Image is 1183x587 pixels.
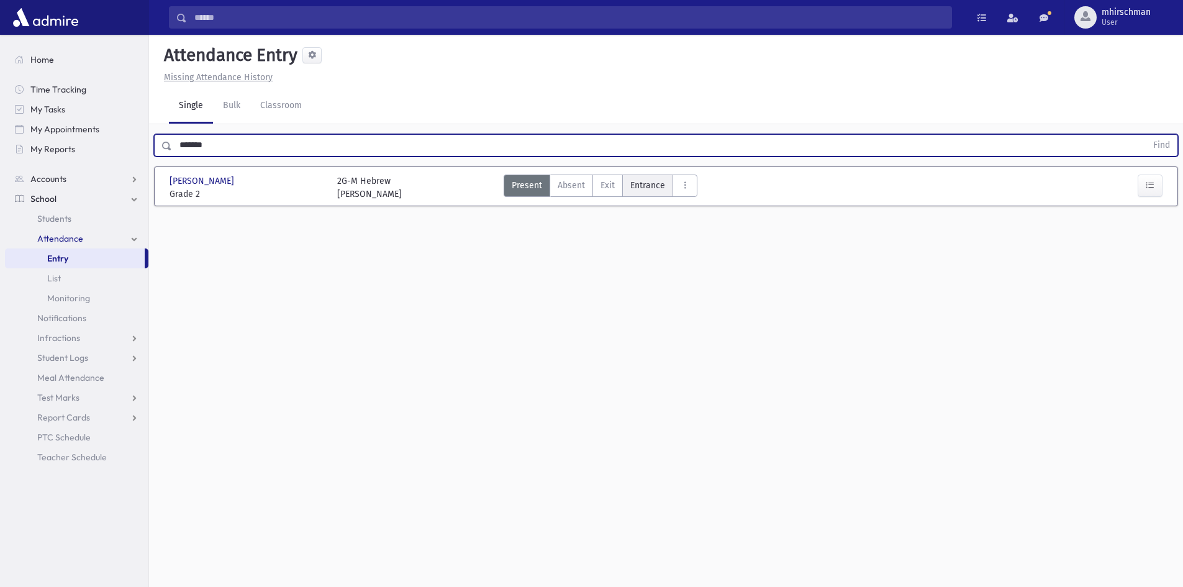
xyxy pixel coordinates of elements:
a: Bulk [213,89,250,124]
span: Report Cards [37,412,90,423]
a: Student Logs [5,348,148,368]
span: Home [30,54,54,65]
span: Absent [558,179,585,192]
span: Exit [601,179,615,192]
span: Notifications [37,312,86,324]
a: Time Tracking [5,80,148,99]
a: Teacher Schedule [5,447,148,467]
h5: Attendance Entry [159,45,297,66]
span: School [30,193,57,204]
span: Time Tracking [30,84,86,95]
span: Students [37,213,71,224]
a: List [5,268,148,288]
u: Missing Attendance History [164,72,273,83]
a: My Appointments [5,119,148,139]
span: Teacher Schedule [37,452,107,463]
input: Search [187,6,951,29]
a: Single [169,89,213,124]
a: Meal Attendance [5,368,148,388]
a: Monitoring [5,288,148,308]
span: Infractions [37,332,80,344]
span: Meal Attendance [37,372,104,383]
span: List [47,273,61,284]
span: User [1102,17,1151,27]
a: Classroom [250,89,312,124]
span: PTC Schedule [37,432,91,443]
span: My Appointments [30,124,99,135]
div: AttTypes [504,175,697,201]
a: Infractions [5,328,148,348]
a: Attendance [5,229,148,248]
a: Entry [5,248,145,268]
a: Home [5,50,148,70]
span: Monitoring [47,293,90,304]
span: Entry [47,253,68,264]
button: Find [1146,135,1177,156]
a: Missing Attendance History [159,72,273,83]
a: My Reports [5,139,148,159]
span: Grade 2 [170,188,325,201]
a: Notifications [5,308,148,328]
a: School [5,189,148,209]
div: 2G-M Hebrew [PERSON_NAME] [337,175,402,201]
span: Entrance [630,179,665,192]
span: Present [512,179,542,192]
span: Test Marks [37,392,79,403]
span: Accounts [30,173,66,184]
a: Report Cards [5,407,148,427]
span: Attendance [37,233,83,244]
a: PTC Schedule [5,427,148,447]
span: [PERSON_NAME] [170,175,237,188]
img: AdmirePro [10,5,81,30]
a: Test Marks [5,388,148,407]
span: mhirschman [1102,7,1151,17]
span: My Reports [30,143,75,155]
a: My Tasks [5,99,148,119]
span: Student Logs [37,352,88,363]
a: Accounts [5,169,148,189]
span: My Tasks [30,104,65,115]
a: Students [5,209,148,229]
